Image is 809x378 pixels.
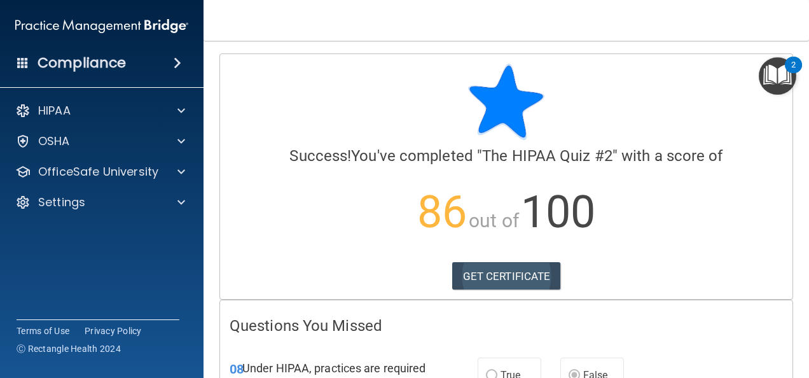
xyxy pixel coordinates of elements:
[17,325,69,337] a: Terms of Use
[17,342,121,355] span: Ⓒ Rectangle Health 2024
[468,64,544,140] img: blue-star-rounded.9d042014.png
[38,134,70,149] p: OSHA
[759,57,796,95] button: Open Resource Center, 2 new notifications
[289,147,351,165] span: Success!
[417,186,467,238] span: 86
[791,65,796,81] div: 2
[15,134,185,149] a: OSHA
[15,195,185,210] a: Settings
[15,164,185,179] a: OfficeSafe University
[230,148,783,164] h4: You've completed " " with a score of
[482,147,612,165] span: The HIPAA Quiz #2
[15,103,185,118] a: HIPAA
[521,186,595,238] span: 100
[230,318,783,334] h4: Questions You Missed
[452,262,561,290] a: GET CERTIFICATE
[85,325,142,337] a: Privacy Policy
[38,103,71,118] p: HIPAA
[469,209,519,232] span: out of
[230,361,244,377] span: 08
[38,195,85,210] p: Settings
[38,54,126,72] h4: Compliance
[745,290,794,339] iframe: Drift Widget Chat Controller
[15,13,188,39] img: PMB logo
[38,164,158,179] p: OfficeSafe University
